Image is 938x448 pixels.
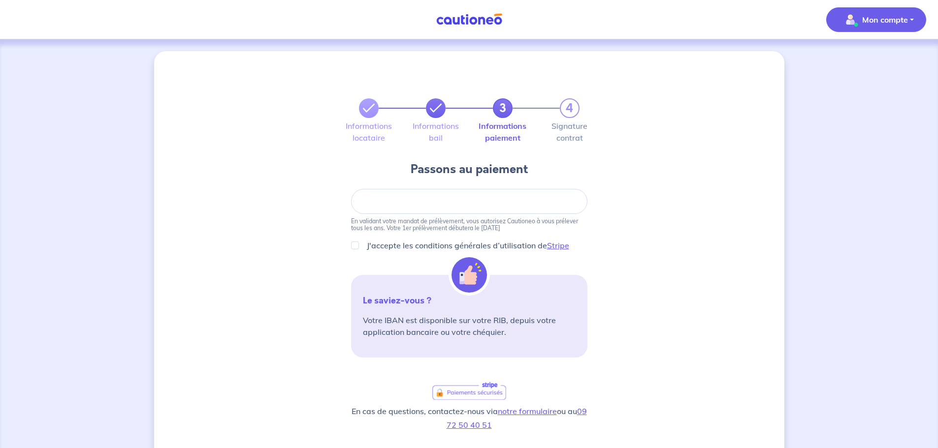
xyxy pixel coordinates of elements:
[359,122,379,142] label: Informations locataire
[432,382,506,400] img: logo-stripe
[432,13,506,26] img: Cautioneo
[351,404,587,432] p: En cas de questions, contactez-nous via ou au
[452,257,487,293] img: illu_alert_hand.svg
[547,240,569,250] a: Stripe
[447,406,587,430] a: 09 72 50 40 51
[498,406,557,416] a: notre formulaire
[363,295,576,306] p: Le saviez-vous ?
[351,218,587,232] p: En validant votre mandat de prélèvement, vous autorisez Cautioneo à vous prélever tous les ans. V...
[842,12,858,28] img: illu_account_valid_menu.svg
[493,98,513,118] a: 3
[363,314,576,338] p: Votre IBAN est disponible sur votre RIB, depuis votre application bancaire ou votre chéquier.
[363,197,575,206] iframe: Cadre sécurisé pour la saisie de l'IBAN
[411,161,528,177] h4: Passons au paiement
[560,122,580,142] label: Signature contrat
[367,239,569,251] p: J'accepte les conditions générales d’utilisation de
[826,7,926,32] button: illu_account_valid_menu.svgMon compte
[862,14,908,26] p: Mon compte
[493,122,513,142] label: Informations paiement
[426,122,446,142] label: Informations bail
[432,381,507,400] a: logo-stripe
